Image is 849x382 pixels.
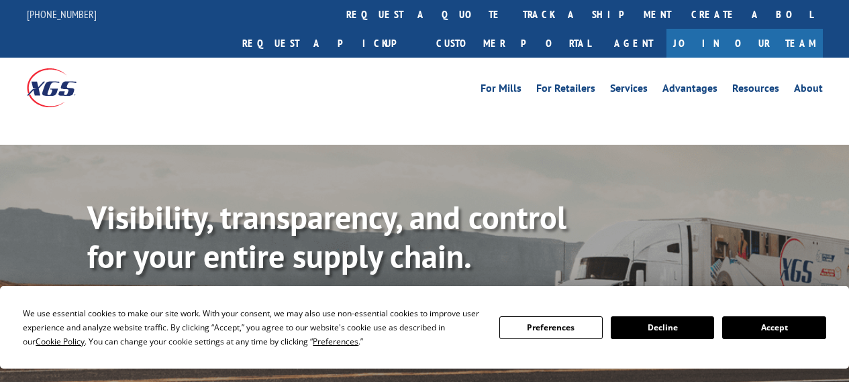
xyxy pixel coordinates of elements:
span: Cookie Policy [36,336,85,347]
a: For Retailers [536,83,595,98]
span: Preferences [313,336,358,347]
button: Decline [611,316,714,339]
b: Visibility, transparency, and control for your entire supply chain. [87,196,566,277]
a: About [794,83,823,98]
button: Preferences [499,316,603,339]
a: Customer Portal [426,29,601,58]
a: Advantages [662,83,717,98]
button: Accept [722,316,826,339]
a: Request a pickup [232,29,426,58]
a: For Mills [481,83,521,98]
a: Resources [732,83,779,98]
a: Join Our Team [666,29,823,58]
a: [PHONE_NUMBER] [27,7,97,21]
div: We use essential cookies to make our site work. With your consent, we may also use non-essential ... [23,306,483,348]
a: Services [610,83,648,98]
a: Agent [601,29,666,58]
